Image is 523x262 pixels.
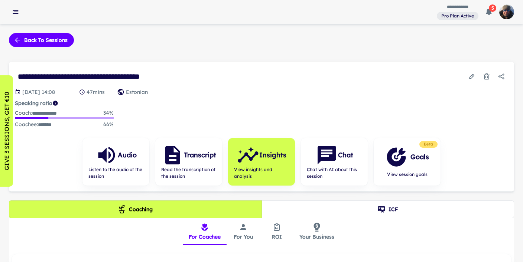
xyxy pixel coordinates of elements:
h6: Chat [338,150,353,160]
img: photoURL [499,4,514,19]
h6: Audio [118,150,137,160]
span: 5 [489,4,496,12]
h6: Transcript [184,150,216,160]
p: 34 % [103,109,114,117]
svg: Coach/coachee ideal ratio of speaking is roughly 20:80. Mentor/mentee ideal ratio of speaking is ... [52,100,58,106]
span: Chat with AI about this session [307,166,362,180]
div: insights tabs [183,218,340,245]
h6: Goals [410,152,429,162]
button: AudioListen to the audio of the session [82,138,149,186]
span: Pro Plan Active [438,13,477,19]
p: Coachee : [15,120,52,129]
button: Your Business [293,218,340,245]
button: InsightsView insights and analysis [228,138,295,186]
span: Listen to the audio of the session [88,166,143,180]
span: View session goals [385,171,429,178]
a: View and manage your current plan and billing details. [437,11,478,20]
p: Session date [22,88,55,96]
button: ROI [260,218,293,245]
button: ChatChat with AI about this session [301,138,368,186]
h6: Insights [259,150,286,160]
button: Coaching [9,200,262,218]
button: For You [227,218,260,245]
p: GIVE 3 SESSIONS, GET €10 [2,92,11,170]
strong: Speaking ratio [15,100,52,107]
div: theme selection [9,200,514,218]
p: Estonian [126,88,148,96]
button: For Coachee [183,218,227,245]
button: TranscriptRead the transcription of the session [155,138,222,186]
button: GoalsView session goals [374,138,441,186]
span: View insights and analysis [234,166,289,180]
button: Back to sessions [9,33,74,47]
span: View and manage your current plan and billing details. [437,12,478,19]
button: Delete session [480,70,493,83]
span: Beta [421,141,436,147]
p: Coach : [15,109,57,117]
button: Share session [495,70,508,83]
button: ICF [261,200,514,218]
button: Edit session [465,70,478,83]
p: 47 mins [87,88,105,96]
span: Read the transcription of the session [161,166,216,180]
button: 5 [481,4,496,19]
p: 66 % [103,120,114,129]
